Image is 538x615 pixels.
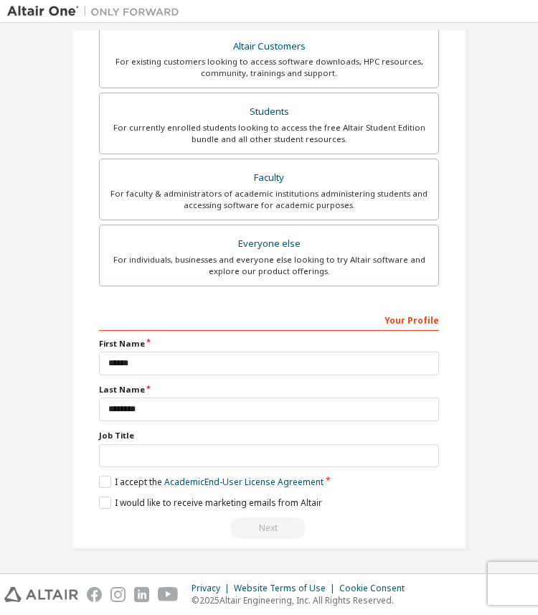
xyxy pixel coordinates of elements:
div: Faculty [108,168,430,188]
img: linkedin.svg [134,587,149,602]
label: First Name [99,338,439,349]
label: Job Title [99,430,439,441]
div: For currently enrolled students looking to access the free Altair Student Edition bundle and all ... [108,122,430,145]
div: Privacy [192,583,234,594]
label: I would like to receive marketing emails from Altair [99,497,322,509]
div: Cookie Consent [339,583,413,594]
div: Your Profile [99,308,439,331]
p: © 2025 Altair Engineering, Inc. All Rights Reserved. [192,594,413,606]
label: I accept the [99,476,324,488]
img: instagram.svg [110,587,126,602]
div: Altair Customers [108,37,430,57]
div: For individuals, businesses and everyone else looking to try Altair software and explore our prod... [108,254,430,277]
label: Last Name [99,384,439,395]
img: youtube.svg [158,587,179,602]
div: Students [108,102,430,122]
div: Please wait while checking email ... [99,517,439,539]
div: For existing customers looking to access software downloads, HPC resources, community, trainings ... [108,56,430,79]
img: altair_logo.svg [4,587,78,602]
div: Everyone else [108,234,430,254]
img: Altair One [7,4,187,19]
div: For faculty & administrators of academic institutions administering students and accessing softwa... [108,188,430,211]
a: Academic End-User License Agreement [164,476,324,488]
img: facebook.svg [87,587,102,602]
div: Website Terms of Use [234,583,339,594]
